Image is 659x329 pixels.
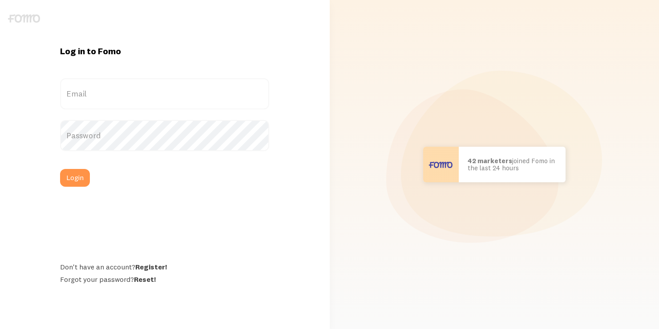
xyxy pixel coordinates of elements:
a: Reset! [134,275,156,284]
button: Login [60,169,90,187]
div: Don't have an account? [60,262,269,271]
h1: Log in to Fomo [60,45,269,57]
b: 42 marketers [468,156,512,165]
label: Password [60,120,269,151]
label: Email [60,78,269,109]
img: User avatar [423,147,459,182]
a: Register! [135,262,167,271]
img: fomo-logo-gray-b99e0e8ada9f9040e2984d0d95b3b12da0074ffd48d1e5cb62ac37fc77b0b268.svg [8,14,40,23]
div: Forgot your password? [60,275,269,284]
p: joined Fomo in the last 24 hours [468,157,557,172]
